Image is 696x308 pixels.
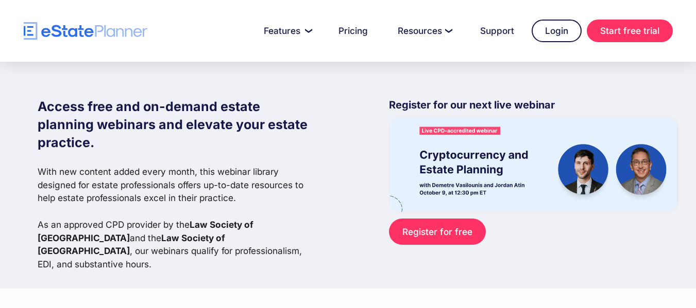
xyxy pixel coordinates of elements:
[38,165,312,271] p: With new content added every month, this webinar library designed for estate professionals offers...
[468,21,527,41] a: Support
[389,219,485,245] a: Register for free
[389,98,676,117] p: Register for our next live webinar
[38,219,253,243] strong: Law Society of [GEOGRAPHIC_DATA]
[251,21,321,41] a: Features
[385,21,463,41] a: Resources
[587,20,673,42] a: Start free trial
[532,20,582,42] a: Login
[326,21,380,41] a: Pricing
[38,98,312,152] h1: Access free and on-demand estate planning webinars and elevate your estate practice.
[24,22,147,40] a: home
[389,117,676,212] img: eState Academy webinar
